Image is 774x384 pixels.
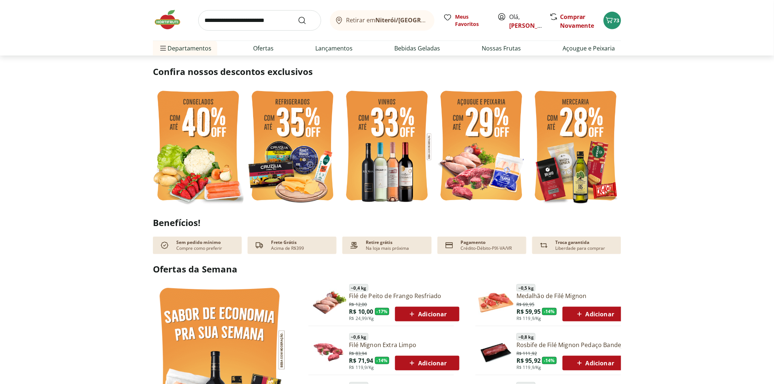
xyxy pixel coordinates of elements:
[516,300,534,308] span: R$ 69,95
[455,13,489,28] span: Meus Favoritos
[349,300,367,308] span: R$ 12,00
[542,357,557,364] span: - 14 %
[407,359,447,368] span: Adicionar
[198,10,321,31] input: search
[516,333,536,340] span: ~ 0,8 kg
[247,86,338,207] img: refrigerados
[538,240,550,251] img: Devolução
[461,240,486,245] p: Pagamento
[509,22,557,30] a: [PERSON_NAME]
[516,316,541,321] span: R$ 119,9/Kg
[443,13,489,28] a: Meus Favoritos
[346,17,427,23] span: Retirar em
[153,218,621,228] h2: Benefícios!
[366,245,409,251] p: Na loja mais próxima
[443,240,455,251] img: card
[395,356,459,370] button: Adicionar
[575,359,614,368] span: Adicionar
[516,284,536,291] span: ~ 0,5 kg
[298,16,315,25] button: Submit Search
[461,245,512,251] p: Crédito-Débito-PIX-VA/VR
[516,292,627,300] a: Medalhão de Filé Mignon
[153,66,621,78] h2: Confira nossos descontos exclusivos
[153,263,621,275] h2: Ofertas da Semana
[563,44,615,53] a: Açougue e Peixaria
[407,310,447,319] span: Adicionar
[176,245,222,251] p: Compre como preferir
[482,44,521,53] a: Nossas Frutas
[556,240,590,245] p: Troca garantida
[478,334,514,369] img: Principal
[349,341,459,349] a: Filé Mignon Extra Limpo
[253,240,265,251] img: truck
[159,240,170,251] img: check
[436,86,527,207] img: açougue
[271,240,297,245] p: Frete Grátis
[349,316,374,321] span: R$ 24,99/Kg
[604,12,621,29] button: Carrinho
[542,308,557,315] span: - 14 %
[330,10,435,31] button: Retirar emNiterói/[GEOGRAPHIC_DATA]
[516,341,627,349] a: Rosbife de Filé Mignon Pedaço Bandeja
[395,307,459,321] button: Adicionar
[516,349,537,357] span: R$ 111,92
[516,308,541,316] span: R$ 59,95
[395,44,440,53] a: Bebidas Geladas
[311,334,346,369] img: Filé Mignon Extra Limpo
[271,245,304,251] p: Acima de R$399
[315,44,353,53] a: Lançamentos
[349,292,459,300] a: Filé de Peito de Frango Resfriado
[342,86,432,207] img: vinho
[253,44,274,53] a: Ofertas
[376,16,459,24] b: Niterói/[GEOGRAPHIC_DATA]
[311,285,346,320] img: Filé de Peito de Frango Resfriado
[159,39,168,57] button: Menu
[516,365,541,370] span: R$ 119,9/Kg
[349,308,373,316] span: R$ 10,00
[349,365,374,370] span: R$ 119,9/Kg
[153,9,189,31] img: Hortifruti
[516,357,541,365] span: R$ 95,92
[575,310,614,319] span: Adicionar
[556,245,605,251] p: Liberdade para comprar
[349,357,373,365] span: R$ 71,94
[348,240,360,251] img: payment
[375,357,390,364] span: - 14 %
[366,240,392,245] p: Retire grátis
[530,86,621,207] img: mercearia
[176,240,221,245] p: Sem pedido mínimo
[563,307,627,321] button: Adicionar
[349,284,368,291] span: ~ 0,4 kg
[153,86,244,207] img: feira
[563,356,627,370] button: Adicionar
[614,17,620,24] span: 73
[509,12,542,30] span: Olá,
[560,13,594,30] a: Comprar Novamente
[159,39,211,57] span: Departamentos
[375,308,390,315] span: - 17 %
[349,333,368,340] span: ~ 0,6 kg
[349,349,367,357] span: R$ 83,94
